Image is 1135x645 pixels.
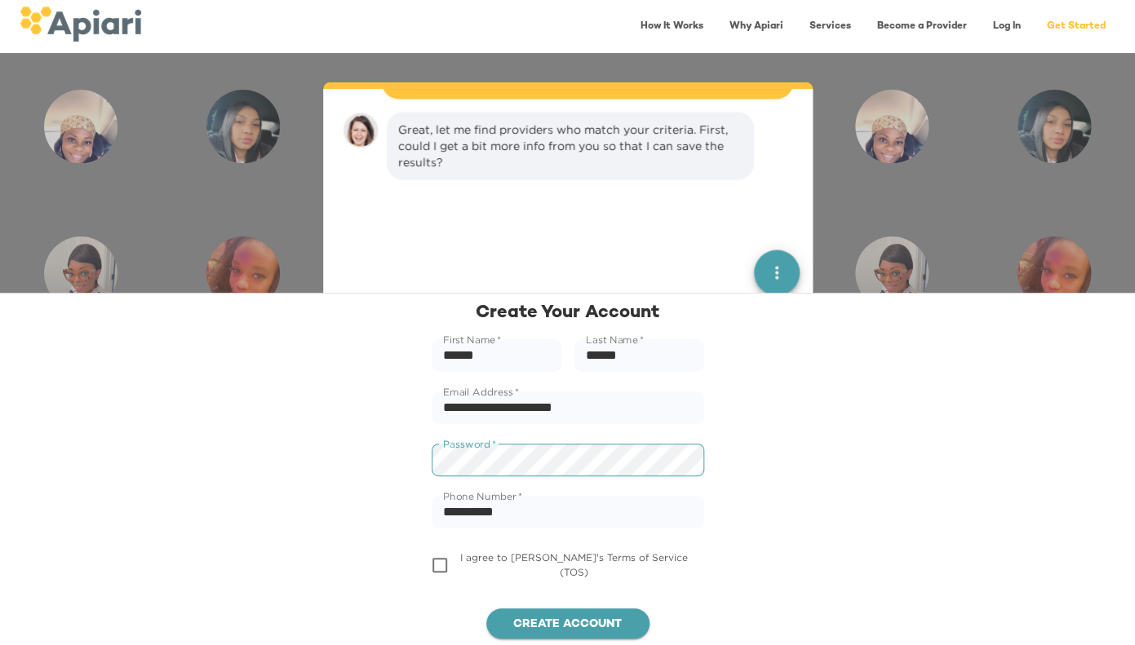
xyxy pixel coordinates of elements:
[460,552,688,577] span: I agree to [PERSON_NAME]'s
[754,250,800,296] button: quick menu
[560,552,688,577] a: Terms of Service (TOS)
[1037,10,1115,43] a: Get Started
[983,10,1031,43] a: Log In
[486,608,650,639] button: Create account
[499,615,636,635] span: Create account
[20,7,141,42] img: logo
[720,10,793,43] a: Why Apiari
[398,121,743,170] div: Great, let me find providers who match your criteria. First, could I get a bit more info from you...
[867,10,977,43] a: Become a Provider
[343,112,379,148] img: amy.37686e0395c82528988e.png
[800,10,861,43] a: Services
[631,10,713,43] a: How It Works
[432,300,704,325] div: Create Your Account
